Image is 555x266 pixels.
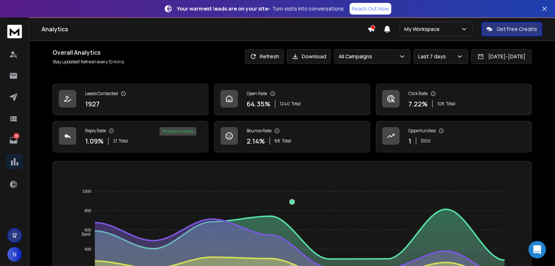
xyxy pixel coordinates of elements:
[247,99,270,109] p: 64.35 %
[421,138,431,144] p: $ 100
[214,121,370,152] a: Bounce Rate2.14%88Total
[247,136,265,146] p: 2.14 %
[280,101,290,107] span: 1240
[85,228,91,232] tspan: 600
[352,5,389,12] p: Reach Out Now
[408,136,411,146] p: 1
[350,3,391,15] a: Reach Out Now
[53,84,208,115] a: Leads Contacted1927
[14,133,19,139] p: 30
[528,241,546,258] div: Open Intercom Messenger
[53,48,125,57] h1: Overall Analytics
[481,22,542,36] button: Get Free Credits
[82,189,91,193] tspan: 1000
[76,232,90,237] span: Sent
[7,247,22,262] button: N
[437,101,444,107] span: 108
[177,5,268,12] strong: Your warmest leads are on your site
[446,101,455,107] span: Total
[214,84,370,115] a: Open Rate64.35%1240Total
[119,138,128,144] span: Total
[287,49,331,64] button: Download
[339,53,375,60] p: All Campaigns
[85,247,91,251] tspan: 400
[274,138,280,144] span: 88
[408,99,428,109] p: 7.22 %
[418,53,449,60] p: Last 7 days
[85,99,100,109] p: 1927
[302,53,326,60] p: Download
[260,53,279,60] p: Refresh
[7,25,22,38] img: logo
[85,208,91,213] tspan: 800
[408,128,436,134] p: Opportunities
[6,133,21,148] a: 30
[404,26,443,33] p: My Workspace
[471,49,532,64] button: [DATE]-[DATE]
[291,101,301,107] span: Total
[113,138,117,144] span: 21
[376,84,532,115] a: Click Rate7.22%108Total
[177,5,344,12] p: – Turn visits into conversations
[53,59,125,65] p: Stay updated! Refresh every 10 mins.
[53,121,208,152] a: Reply Rate1.09%21Total5% positive replies
[42,25,367,34] h1: Analytics
[282,138,291,144] span: Total
[497,26,537,33] p: Get Free Credits
[247,128,271,134] p: Bounce Rate
[376,121,532,152] a: Opportunities1$100
[245,49,284,64] button: Refresh
[408,91,428,97] p: Click Rate
[85,128,106,134] p: Reply Rate
[85,136,104,146] p: 1.09 %
[85,91,118,97] p: Leads Contacted
[159,127,196,136] div: 5 % positive replies
[247,91,267,97] p: Open Rate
